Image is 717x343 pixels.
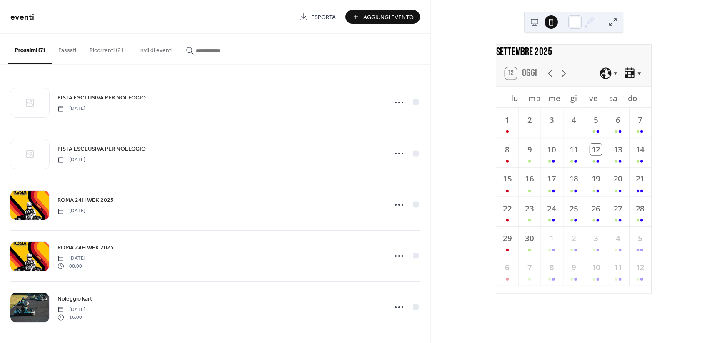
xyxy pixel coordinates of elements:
[505,87,525,108] div: lu
[57,313,85,321] span: 16:00
[634,203,646,214] div: 28
[57,94,146,102] span: PISTA ESCLUSIVA PER NOLEGGIO
[590,114,602,126] div: 5
[57,294,92,303] a: Noleggio kart
[568,232,580,244] div: 2
[8,34,52,64] button: Prossimi (7)
[634,262,646,273] div: 12
[634,114,646,126] div: 7
[502,114,513,126] div: 1
[524,114,535,126] div: 2
[57,195,114,205] a: ROMA 24H WEK 2025
[612,262,624,273] div: 11
[57,243,114,252] a: ROMA 24H WEK 2025
[57,295,92,303] span: Noleggio kart
[612,114,624,126] div: 6
[57,207,85,215] span: [DATE]
[83,34,132,63] button: Ricorrenti (21)
[590,232,602,244] div: 3
[546,232,557,244] div: 1
[564,87,584,108] div: gi
[52,34,83,63] button: Passati
[634,232,646,244] div: 5
[590,203,602,214] div: 26
[57,262,85,270] span: 00:00
[546,144,557,155] div: 10
[612,203,624,214] div: 27
[546,173,557,185] div: 17
[57,306,85,313] span: [DATE]
[568,173,580,185] div: 18
[345,10,420,24] button: Aggiungi Evento
[57,144,146,154] a: PISTA ESCLUSIVA PER NOLEGGIO
[10,9,34,25] span: eventi
[502,203,513,214] div: 22
[524,173,535,185] div: 16
[590,262,602,273] div: 10
[502,144,513,155] div: 8
[57,145,146,154] span: PISTA ESCLUSIVA PER NOLEGGIO
[132,34,179,63] button: Invii di eventi
[57,196,114,205] span: ROMA 24H WEK 2025
[525,87,544,108] div: ma
[546,203,557,214] div: 24
[623,87,642,108] div: do
[568,262,580,273] div: 9
[634,173,646,185] div: 21
[57,93,146,102] a: PISTA ESCLUSIVA PER NOLEGGIO
[293,10,342,24] a: Esporta
[57,156,85,164] span: [DATE]
[57,255,85,262] span: [DATE]
[524,203,535,214] div: 23
[590,173,602,185] div: 19
[545,87,564,108] div: me
[546,262,557,273] div: 8
[603,87,623,108] div: sa
[524,262,535,273] div: 7
[311,13,336,22] span: Esporta
[634,144,646,155] div: 14
[57,105,85,112] span: [DATE]
[502,173,513,185] div: 15
[568,144,580,155] div: 11
[524,232,535,244] div: 30
[502,262,513,273] div: 6
[496,45,651,60] div: settembre 2025
[57,244,114,252] span: ROMA 24H WEK 2025
[568,203,580,214] div: 25
[612,144,624,155] div: 13
[584,87,603,108] div: ve
[363,13,414,22] span: Aggiungi Evento
[568,114,580,126] div: 4
[546,114,557,126] div: 3
[590,144,602,155] div: 12
[524,144,535,155] div: 9
[612,173,624,185] div: 20
[502,232,513,244] div: 29
[612,232,624,244] div: 4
